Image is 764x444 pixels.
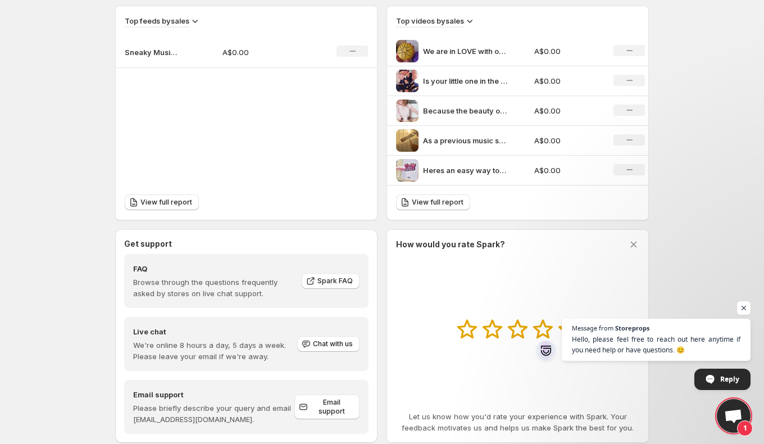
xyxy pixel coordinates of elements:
img: We are in LOVE with our new Mini Steel Drums Launching on our site tomorrow [396,40,419,62]
p: A$0.00 [534,46,601,57]
span: View full report [412,198,463,207]
p: A$0.00 [534,135,601,146]
img: Heres an easy way to learn music rhythms even as young as 3 years old Introducing Fruity Beats cards [396,159,419,182]
a: Open chat [717,399,751,433]
p: A$0.00 [534,165,601,176]
span: Chat with us [313,339,353,348]
a: View full report [396,194,470,210]
img: Because the beauty of music play Its not about doing it right - its about those moments where the... [396,99,419,122]
h3: How would you rate Spark? [396,239,505,250]
p: We are in LOVE with our new Mini Steel Drums Launching on our site [DATE] [423,46,507,57]
p: Because the beauty of music play Its not about doing it right - its about those moments where the... [423,105,507,116]
p: A$0.00 [534,75,601,87]
a: View full report [125,194,199,210]
p: A$0.00 [222,47,302,58]
span: Spark FAQ [317,277,353,286]
img: As a previous music school owner and strong proponent of sustainability we are excited to offer t... [396,129,419,152]
p: Is your little one in the mouth bang drop phase [423,75,507,87]
p: Browse through the questions frequently asked by stores on live chat support. [133,277,294,299]
a: Email support [294,395,360,419]
p: Please briefly describe your query and email [EMAIL_ADDRESS][DOMAIN_NAME]. [133,402,294,425]
span: View full report [140,198,192,207]
p: A$0.00 [534,105,601,116]
a: Spark FAQ [302,273,360,289]
h4: FAQ [133,263,294,274]
button: Chat with us [297,336,360,352]
span: Storeprops [615,325,649,331]
span: Email support [310,398,353,416]
h4: Email support [133,389,294,400]
p: Let us know how you'd rate your experience with Spark. Your feedback motivates us and helps us ma... [396,411,639,433]
p: Sneaky Music Store Instagram [125,47,181,58]
p: As a previous music school owner and strong proponent of sustainability we are excited to offer t... [423,135,507,146]
h3: Get support [124,238,172,250]
h3: Top feeds by sales [125,15,189,26]
h3: Top videos by sales [396,15,464,26]
img: Is your little one in the mouth bang drop phase [396,70,419,92]
span: 1 [737,420,753,436]
p: We're online 8 hours a day, 5 days a week. Please leave your email if we're away. [133,339,296,362]
span: Message from [572,325,613,331]
span: Reply [720,369,739,389]
p: Heres an easy way to learn music rhythms even as young as [DEMOGRAPHIC_DATA] Introducing Fruity B... [423,165,507,176]
span: Hello, please feel free to reach out here anytime if you need help or have questions. 😊 [572,334,740,355]
h4: Live chat [133,326,296,337]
